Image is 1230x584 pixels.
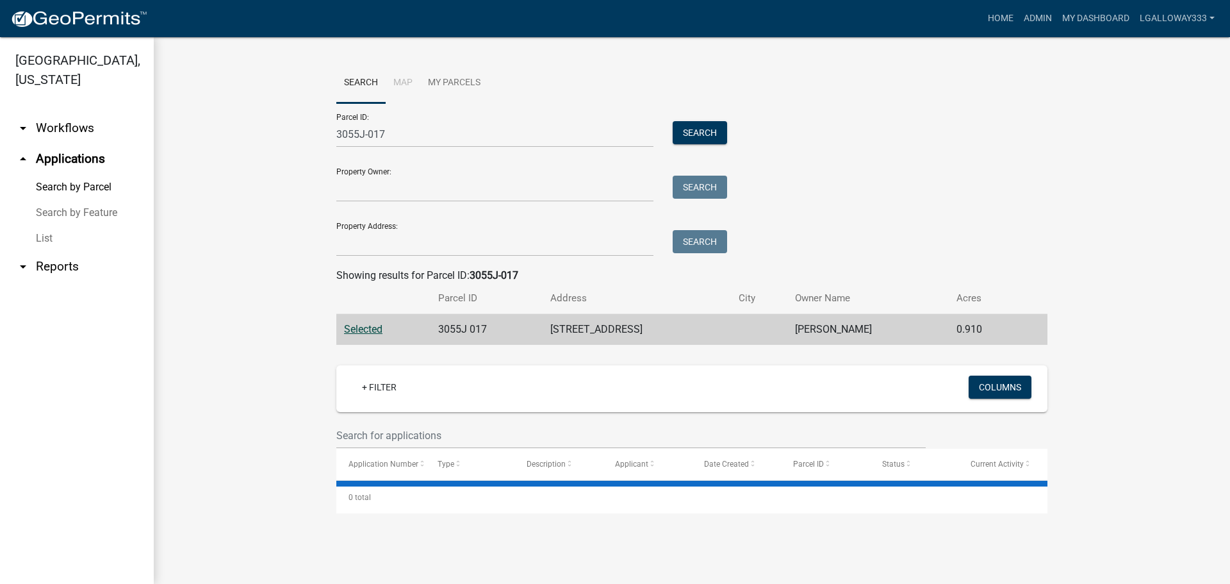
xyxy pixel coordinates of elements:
button: Search [673,176,727,199]
span: Current Activity [971,460,1024,469]
th: Parcel ID [430,283,543,313]
a: lgalloway333 [1135,6,1220,31]
div: 0 total [336,481,1047,513]
a: Search [336,63,386,104]
a: My Parcels [420,63,488,104]
span: Parcel ID [793,460,824,469]
td: [PERSON_NAME] [787,314,949,346]
datatable-header-cell: Description [514,449,603,480]
th: Acres [949,283,1021,313]
datatable-header-cell: Application Number [336,449,425,480]
button: Search [673,230,727,253]
datatable-header-cell: Type [425,449,514,480]
a: Admin [1019,6,1057,31]
input: Search for applications [336,422,926,449]
th: City [731,283,787,313]
datatable-header-cell: Current Activity [958,449,1047,480]
span: Applicant [615,460,648,469]
th: Owner Name [787,283,949,313]
button: Search [673,121,727,144]
datatable-header-cell: Parcel ID [781,449,870,480]
datatable-header-cell: Status [870,449,959,480]
i: arrow_drop_down [15,121,31,136]
datatable-header-cell: Date Created [692,449,781,480]
span: Status [882,460,905,469]
button: Columns [969,376,1031,399]
td: 3055J 017 [430,314,543,346]
td: 0.910 [949,314,1021,346]
td: [STREET_ADDRESS] [543,314,731,346]
i: arrow_drop_up [15,151,31,167]
div: Showing results for Parcel ID: [336,268,1047,283]
a: + Filter [352,376,407,399]
span: Type [438,460,454,469]
span: Date Created [704,460,749,469]
a: My Dashboard [1057,6,1135,31]
span: Application Number [348,460,418,469]
a: Selected [344,323,382,335]
i: arrow_drop_down [15,259,31,274]
datatable-header-cell: Applicant [603,449,692,480]
span: Description [527,460,566,469]
a: Home [983,6,1019,31]
th: Address [543,283,731,313]
strong: 3055J-017 [470,269,518,281]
